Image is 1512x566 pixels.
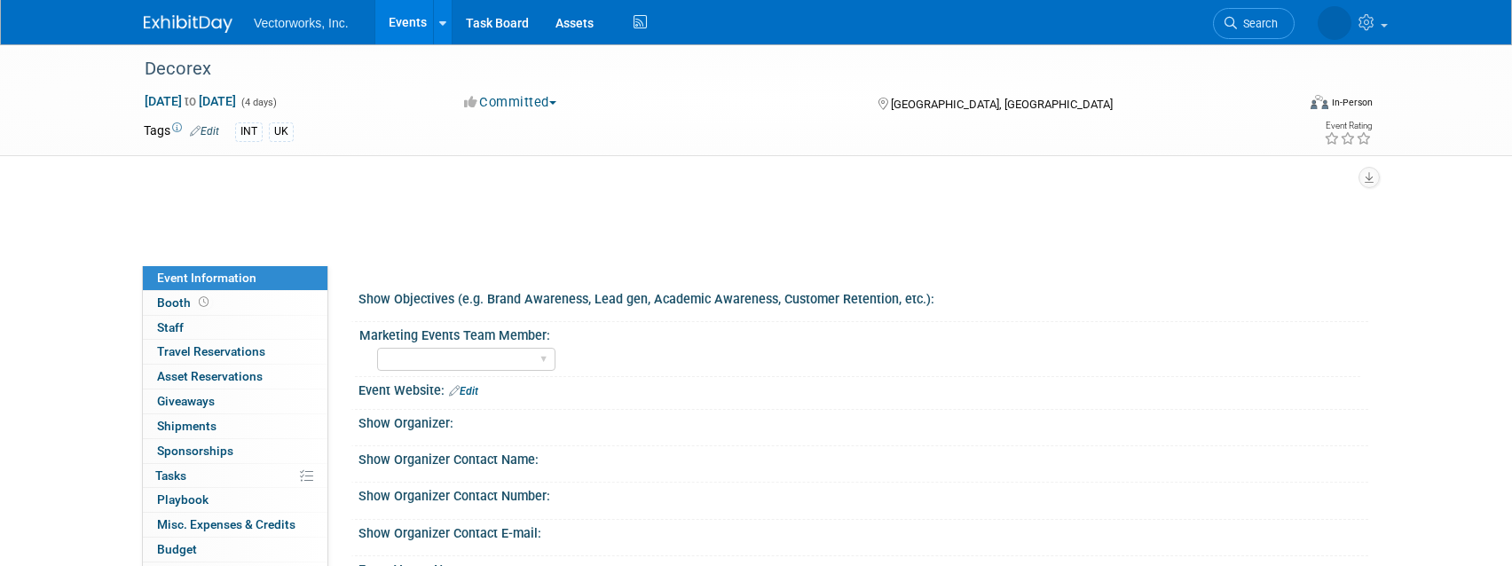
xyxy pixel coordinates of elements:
a: Budget [143,538,327,562]
img: Tania Arabian [1318,6,1351,40]
span: Event Information [157,271,256,285]
div: Decorex [138,53,1268,85]
button: Committed [458,93,563,112]
a: Playbook [143,488,327,512]
div: Marketing Events Team Member: [359,322,1360,344]
div: Show Objectives (e.g. Brand Awareness, Lead gen, Academic Awareness, Customer Retention, etc.): [358,286,1368,308]
span: Sponsorships [157,444,233,458]
span: Booth not reserved yet [195,295,212,309]
span: Asset Reservations [157,369,263,383]
a: Shipments [143,414,327,438]
a: Sponsorships [143,439,327,463]
img: ExhibitDay [144,15,232,33]
div: Show Organizer Contact Number: [358,483,1368,505]
a: Asset Reservations [143,365,327,389]
div: Event Website: [358,377,1368,400]
a: Search [1213,8,1295,39]
div: Event Format [1190,92,1373,119]
span: Playbook [157,492,209,507]
span: [DATE] [DATE] [144,93,237,109]
span: Booth [157,295,212,310]
a: Travel Reservations [143,340,327,364]
a: Tasks [143,464,327,488]
span: Tasks [155,468,186,483]
div: Show Organizer Contact Name: [358,446,1368,468]
td: Tags [144,122,219,142]
span: Travel Reservations [157,344,265,358]
a: Edit [190,125,219,138]
a: Event Information [143,266,327,290]
span: (4 days) [240,97,277,108]
a: Booth [143,291,327,315]
span: [GEOGRAPHIC_DATA], [GEOGRAPHIC_DATA] [891,98,1113,111]
a: Staff [143,316,327,340]
a: Edit [449,385,478,397]
div: UK [269,122,294,141]
img: Format-Inperson.png [1311,95,1328,109]
span: Vectorworks, Inc. [254,16,349,30]
span: Budget [157,542,197,556]
div: INT [235,122,263,141]
a: Giveaways [143,389,327,413]
span: Giveaways [157,394,215,408]
div: Show Organizer Contact E-mail: [358,520,1368,542]
span: to [182,94,199,108]
div: In-Person [1331,96,1373,109]
div: Show Organizer: [358,410,1368,432]
span: Misc. Expenses & Credits [157,517,295,531]
span: Shipments [157,419,217,433]
div: Event Rating [1324,122,1372,130]
a: Misc. Expenses & Credits [143,513,327,537]
span: Search [1237,17,1278,30]
span: Staff [157,320,184,334]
